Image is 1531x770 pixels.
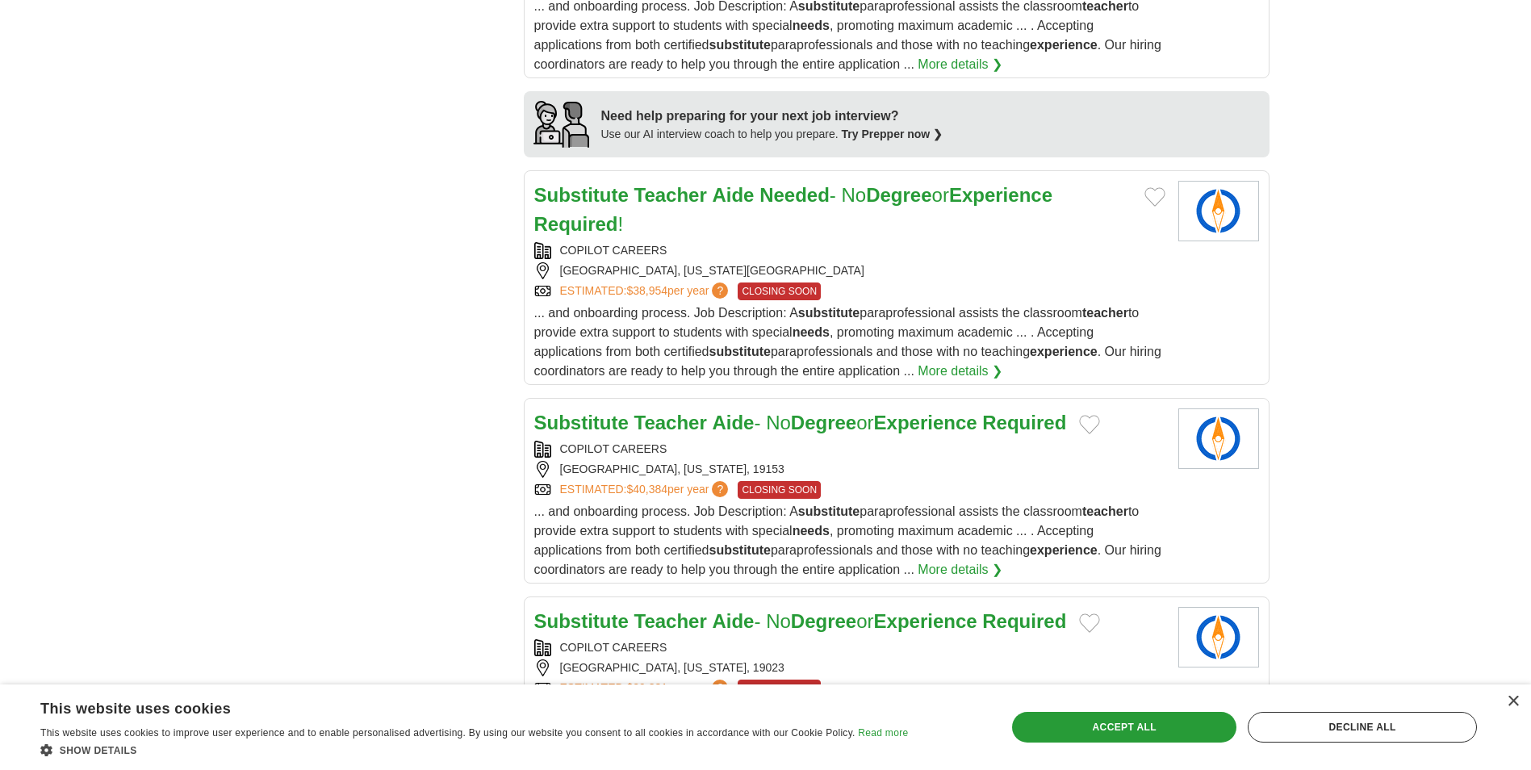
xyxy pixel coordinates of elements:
strong: Substitute [534,610,629,632]
span: ? [712,282,728,299]
strong: Substitute [534,184,629,206]
strong: Degree [791,412,856,433]
span: This website uses cookies to improve user experience and to enable personalised advertising. By u... [40,727,855,739]
strong: needs [793,19,830,32]
span: $29,381 [626,681,667,694]
a: COPILOT CAREERS [560,641,667,654]
strong: Aide [712,610,754,632]
img: Copilot Careers logo [1178,607,1259,667]
strong: Aide [712,184,754,206]
strong: Required [534,213,618,235]
a: COPILOT CAREERS [560,244,667,257]
strong: Experience [874,610,977,632]
strong: Teacher [634,184,707,206]
strong: Degree [791,610,856,632]
div: This website uses cookies [40,694,868,718]
button: Add to favorite jobs [1079,613,1100,633]
strong: Required [982,412,1066,433]
a: ESTIMATED:$38,954per year? [560,282,732,300]
button: Add to favorite jobs [1079,415,1100,434]
span: ? [712,680,728,696]
img: Copilot Careers logo [1178,181,1259,241]
strong: substitute [798,504,860,518]
span: CLOSING SOON [738,282,821,300]
a: More details ❯ [918,362,1002,381]
strong: substitute [709,38,771,52]
div: Accept all [1012,712,1236,743]
div: Close [1507,696,1519,708]
span: CLOSING SOON [738,680,821,697]
div: Need help preparing for your next job interview? [601,107,943,126]
div: Show details [40,742,908,758]
strong: Teacher [634,610,707,632]
strong: substitute [709,345,771,358]
div: [GEOGRAPHIC_DATA], [US_STATE][GEOGRAPHIC_DATA] [534,262,1165,279]
div: [GEOGRAPHIC_DATA], [US_STATE], 19153 [534,461,1165,478]
a: Try Prepper now ❯ [842,128,943,140]
a: COPILOT CAREERS [560,442,667,455]
strong: teacher [1082,306,1128,320]
span: Show details [60,745,137,756]
div: Use our AI interview coach to help you prepare. [601,126,943,143]
span: ... and onboarding process. Job Description: A paraprofessional assists the classroom to provide ... [534,306,1161,378]
span: ... and onboarding process. Job Description: A paraprofessional assists the classroom to provide ... [534,504,1161,576]
div: [GEOGRAPHIC_DATA], [US_STATE], 19023 [534,659,1165,676]
strong: Experience [874,412,977,433]
strong: experience [1030,543,1098,557]
strong: substitute [709,543,771,557]
span: ? [712,481,728,497]
button: Add to favorite jobs [1144,187,1165,207]
strong: teacher [1082,504,1128,518]
img: Copilot Careers logo [1178,408,1259,469]
strong: experience [1030,345,1098,358]
a: ESTIMATED:$40,384per year? [560,481,732,499]
a: More details ❯ [918,560,1002,580]
a: More details ❯ [918,55,1002,74]
strong: substitute [798,306,860,320]
strong: Aide [712,412,754,433]
a: Substitute Teacher Aide- NoDegreeorExperience Required [534,412,1067,433]
strong: Degree [866,184,931,206]
a: Substitute Teacher Aide- NoDegreeorExperience Required [534,610,1067,632]
a: Read more, opens a new window [858,727,908,739]
strong: Required [982,610,1066,632]
strong: Teacher [634,412,707,433]
span: $38,954 [626,284,667,297]
strong: Needed [759,184,830,206]
a: ESTIMATED:$29,381per year? [560,680,732,697]
span: CLOSING SOON [738,481,821,499]
strong: needs [793,325,830,339]
div: Decline all [1248,712,1477,743]
strong: Experience [949,184,1052,206]
span: $40,384 [626,483,667,496]
a: Substitute Teacher Aide Needed- NoDegreeorExperience Required! [534,184,1052,235]
strong: experience [1030,38,1098,52]
strong: needs [793,524,830,538]
strong: Substitute [534,412,629,433]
